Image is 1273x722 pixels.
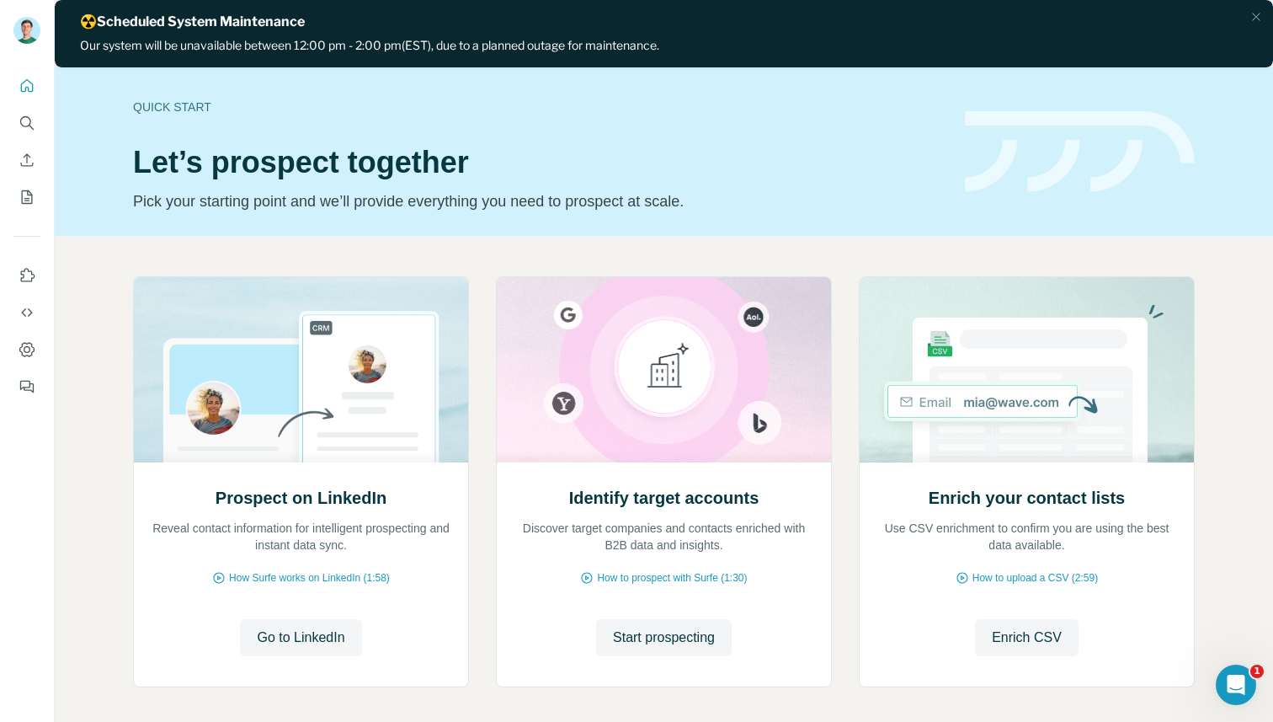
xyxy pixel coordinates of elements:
span: How to prospect with Surfe (1:30) [597,570,747,586]
span: Enrich CSV [992,628,1062,648]
button: My lists [13,182,40,212]
button: Start prospecting [596,619,732,656]
button: Enrich CSV [975,619,1079,656]
span: Go to LinkedIn [257,628,344,648]
h2: Identify target accounts [569,486,759,510]
button: Quick start [13,71,40,101]
img: Enrich your contact lists [859,277,1195,463]
button: Use Surfe on LinkedIn [13,260,40,291]
p: Pick your starting point and we’ll provide everything you need to prospect at scale. [133,190,945,213]
span: ☢️ [25,13,250,29]
img: Avatar [13,17,40,44]
span: How Surfe works on LinkedIn (1:58) [229,570,390,586]
img: banner [965,111,1195,193]
h1: Let’s prospect together [133,146,945,179]
button: Dashboard [13,334,40,365]
div: Quick start [133,99,945,115]
span: How to upload a CSV (2:59) [972,570,1098,586]
span: 1 [1250,665,1264,678]
img: Prospect on LinkedIn [133,277,469,463]
iframe: Intercom live chat [1216,665,1256,705]
span: Scheduled System Maintenance [42,13,250,29]
div: Close Step [1191,7,1212,27]
h2: Enrich your contact lists [929,486,1125,510]
img: Identify target accounts [496,277,832,463]
button: Feedback [13,372,40,402]
p: Use CSV enrichment to confirm you are using the best data available. [876,520,1177,554]
button: Enrich CSV [13,145,40,175]
span: Start prospecting [613,628,715,648]
p: Reveal contact information for intelligent prospecting and instant data sync. [151,520,451,554]
button: Go to LinkedIn [240,619,361,656]
button: Search [13,108,40,138]
button: Use Surfe API [13,297,40,328]
p: Discover target companies and contacts enriched with B2B data and insights. [514,520,814,554]
span: Our system will be unavailable between 12:00 pm - 2:00 pm (EST), due to a planned outage for main... [25,38,605,52]
h2: Prospect on LinkedIn [216,486,386,510]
